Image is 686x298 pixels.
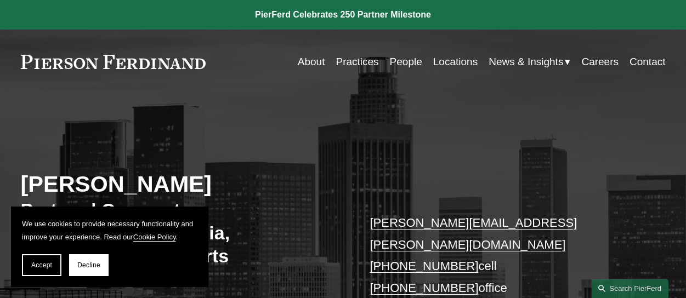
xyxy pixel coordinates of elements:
h2: [PERSON_NAME] [21,170,343,198]
button: Decline [69,254,109,276]
a: [PHONE_NUMBER] [370,259,478,273]
a: Search this site [592,279,668,298]
a: [PERSON_NAME][EMAIL_ADDRESS][PERSON_NAME][DOMAIN_NAME] [370,216,577,251]
a: Practices [336,51,378,72]
p: We use cookies to provide necessary functionality and improve your experience. Read our . [22,217,197,243]
h3: Partner | Corporate Co-Chair, Global Media, Entertainment & Sports [21,198,316,267]
button: Accept [22,254,61,276]
a: Careers [581,51,619,72]
a: People [390,51,422,72]
a: [PHONE_NUMBER] [370,281,478,295]
span: Decline [77,261,100,269]
section: Cookie banner [11,207,208,287]
a: Contact [630,51,665,72]
a: folder dropdown [489,51,570,72]
a: Cookie Policy [133,233,176,241]
a: About [298,51,325,72]
span: News & Insights [489,53,563,71]
span: Accept [31,261,52,269]
a: Locations [433,51,478,72]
